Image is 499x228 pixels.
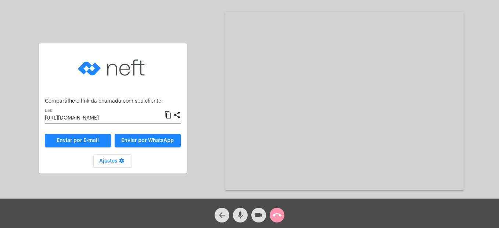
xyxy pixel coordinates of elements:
p: Compartilhe o link da chamada com seu cliente: [45,99,181,104]
a: Enviar por E-mail [45,134,111,147]
mat-icon: arrow_back [218,211,226,220]
mat-icon: mic [236,211,245,220]
span: Ajustes [99,158,126,164]
span: Enviar por WhatsApp [121,138,174,143]
mat-icon: share [173,111,181,120]
span: Enviar por E-mail [57,138,99,143]
button: Enviar por WhatsApp [115,134,181,147]
img: logo-neft-novo-2.png [76,49,150,86]
button: Ajustes [93,154,132,168]
mat-icon: settings [117,158,126,167]
mat-icon: content_copy [164,111,172,120]
mat-icon: call_end [273,211,281,220]
mat-icon: videocam [254,211,263,220]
